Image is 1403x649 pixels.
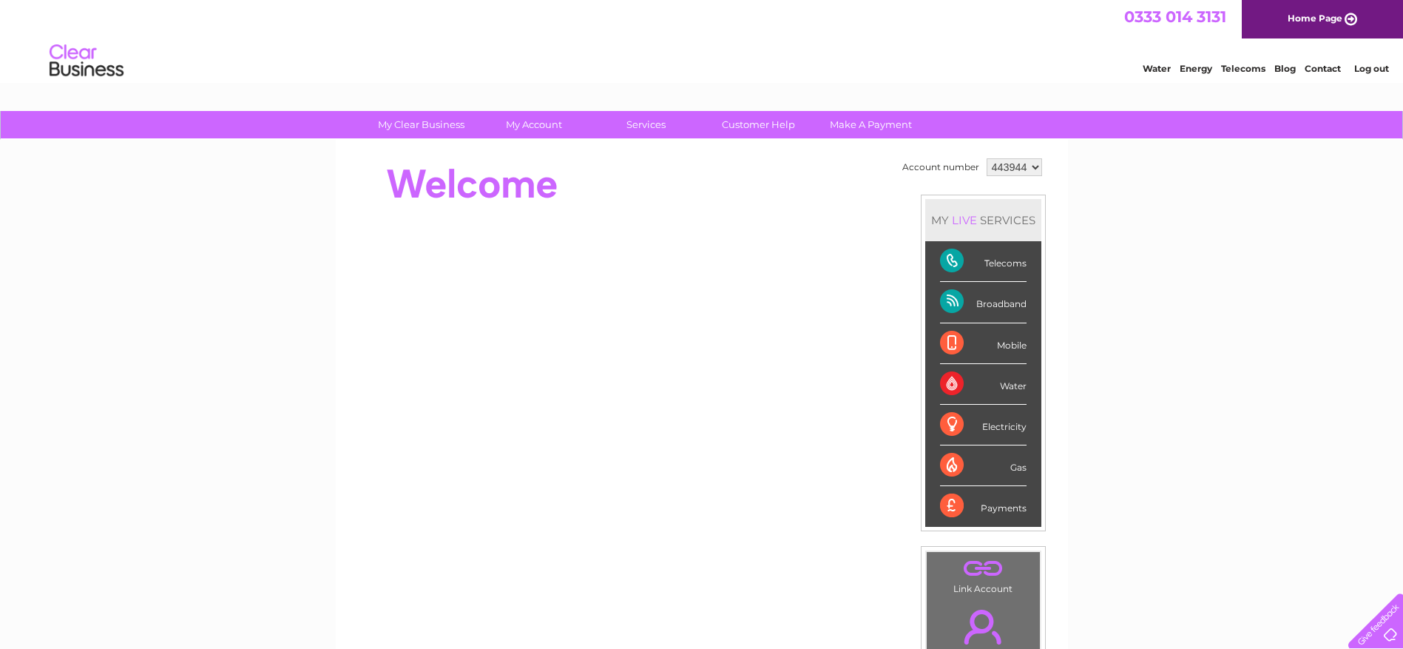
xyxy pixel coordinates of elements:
a: Contact [1305,63,1341,74]
a: Customer Help [697,111,819,138]
div: Gas [940,445,1027,486]
div: Electricity [940,405,1027,445]
div: LIVE [949,213,980,227]
div: Payments [940,486,1027,526]
a: Services [585,111,707,138]
a: My Clear Business [360,111,482,138]
td: Account number [899,155,983,180]
img: logo.png [49,38,124,84]
a: My Account [473,111,595,138]
td: Link Account [926,551,1041,598]
a: Log out [1354,63,1389,74]
a: Make A Payment [810,111,932,138]
a: Blog [1274,63,1296,74]
a: Energy [1180,63,1212,74]
a: Water [1143,63,1171,74]
a: . [930,556,1036,582]
div: Telecoms [940,241,1027,282]
div: Mobile [940,323,1027,364]
div: Water [940,364,1027,405]
div: Broadband [940,282,1027,323]
a: Telecoms [1221,63,1265,74]
a: 0333 014 3131 [1124,7,1226,26]
div: Clear Business is a trading name of Verastar Limited (registered in [GEOGRAPHIC_DATA] No. 3667643... [353,8,1052,72]
div: MY SERVICES [925,199,1041,241]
